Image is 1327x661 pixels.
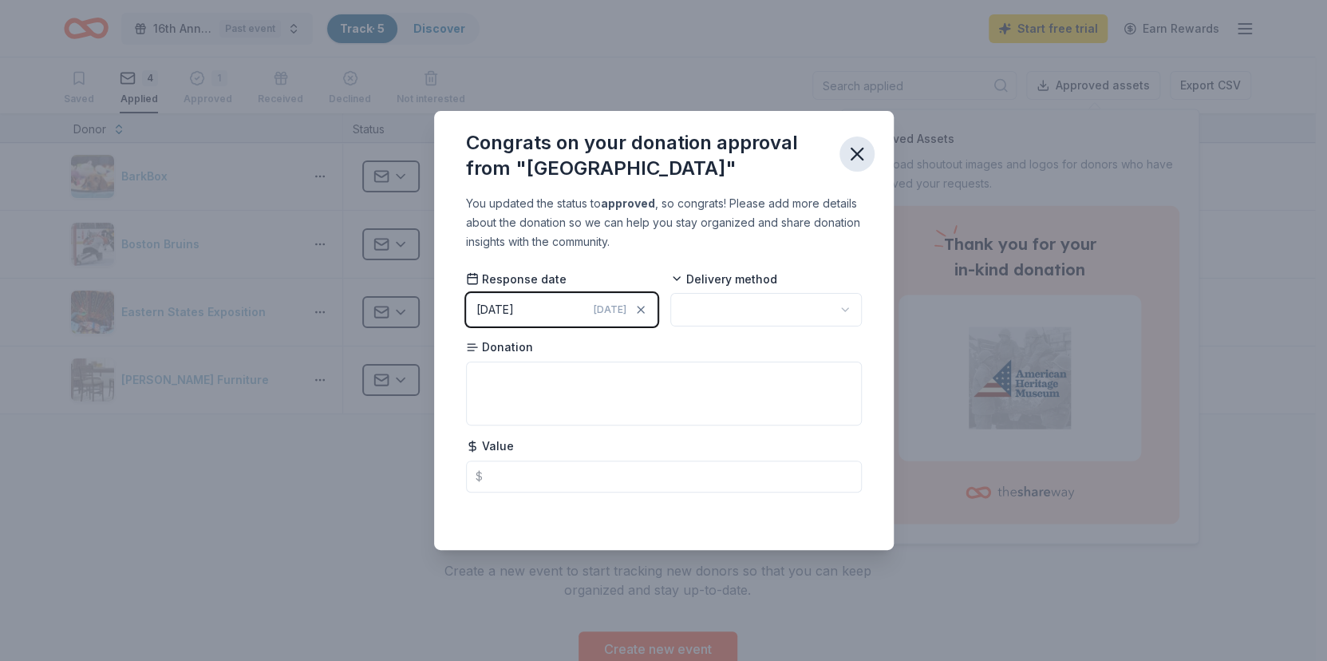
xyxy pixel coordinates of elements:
[466,271,567,287] span: Response date
[601,196,655,210] b: approved
[466,438,514,454] span: Value
[466,194,862,251] div: You updated the status to , so congrats! Please add more details about the donation so we can hel...
[466,339,533,355] span: Donation
[466,130,827,181] div: Congrats on your donation approval from "[GEOGRAPHIC_DATA]"
[670,271,777,287] span: Delivery method
[476,300,514,319] div: [DATE]
[594,303,626,316] span: [DATE]
[466,293,658,327] button: [DATE][DATE]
